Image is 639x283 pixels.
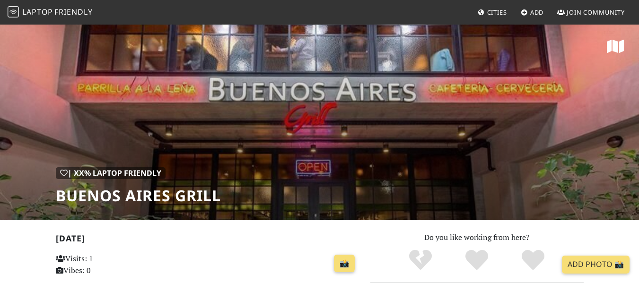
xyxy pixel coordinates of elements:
[56,253,149,277] p: Visits: 1 Vibes: 0
[56,233,359,247] h2: [DATE]
[334,255,355,273] a: 📸
[56,167,166,180] div: | XX% Laptop Friendly
[517,4,548,21] a: Add
[8,6,19,17] img: LaptopFriendly
[553,4,629,21] a: Join Community
[567,8,625,17] span: Join Community
[449,249,505,272] div: Yes
[505,249,561,272] div: Definitely!
[487,8,507,17] span: Cities
[370,232,584,244] p: Do you like working from here?
[562,256,630,274] a: Add Photo 📸
[530,8,544,17] span: Add
[22,7,53,17] span: Laptop
[56,187,221,205] h1: Buenos Aires Grill
[54,7,92,17] span: Friendly
[8,4,93,21] a: LaptopFriendly LaptopFriendly
[393,249,449,272] div: No
[474,4,511,21] a: Cities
